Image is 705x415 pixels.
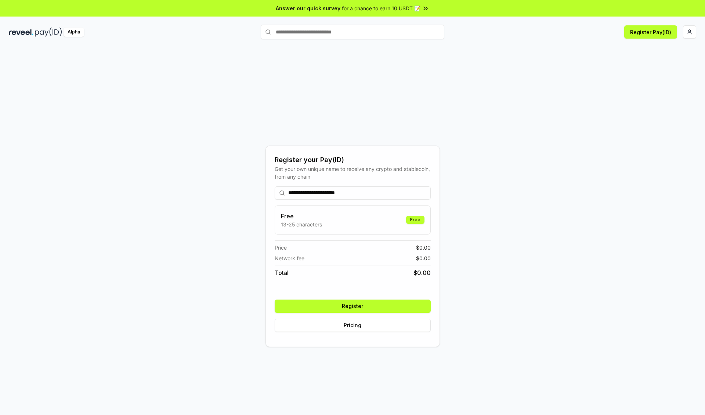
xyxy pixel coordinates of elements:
[275,155,431,165] div: Register your Pay(ID)
[275,300,431,313] button: Register
[275,319,431,332] button: Pricing
[275,165,431,180] div: Get your own unique name to receive any crypto and stablecoin, from any chain
[416,244,431,251] span: $ 0.00
[413,268,431,277] span: $ 0.00
[281,221,322,228] p: 13-25 characters
[342,4,420,12] span: for a chance to earn 10 USDT 📝
[406,216,424,224] div: Free
[276,4,340,12] span: Answer our quick survey
[416,254,431,262] span: $ 0.00
[9,28,33,37] img: reveel_dark
[275,254,304,262] span: Network fee
[281,212,322,221] h3: Free
[64,28,84,37] div: Alpha
[624,25,677,39] button: Register Pay(ID)
[35,28,62,37] img: pay_id
[275,244,287,251] span: Price
[275,268,289,277] span: Total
